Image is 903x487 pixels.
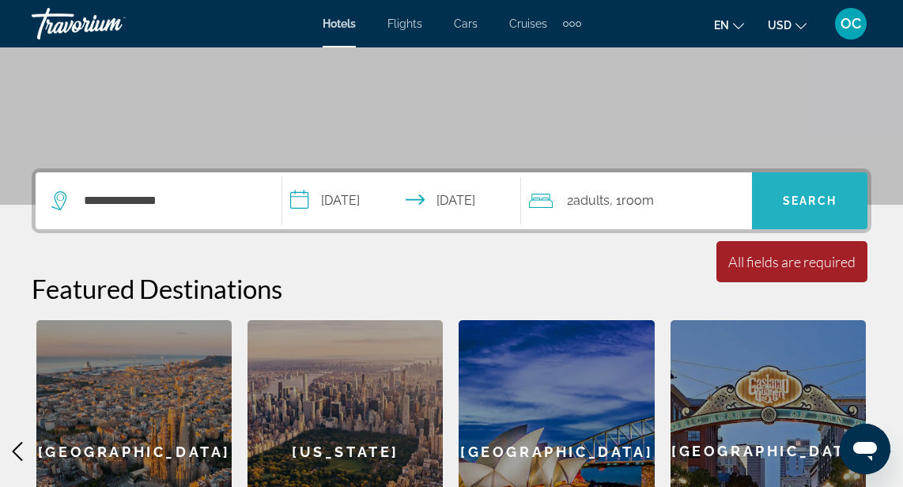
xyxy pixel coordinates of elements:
[841,16,861,32] span: OC
[728,253,856,270] div: All fields are required
[32,3,190,44] a: Travorium
[573,193,610,208] span: Adults
[714,19,729,32] span: en
[36,172,867,229] div: Search widget
[32,273,871,304] h2: Featured Destinations
[509,17,547,30] a: Cruises
[387,17,422,30] a: Flights
[783,194,837,207] span: Search
[323,17,356,30] a: Hotels
[563,11,581,36] button: Extra navigation items
[830,7,871,40] button: User Menu
[567,190,610,212] span: 2
[521,172,752,229] button: Travelers: 2 adults, 0 children
[454,17,478,30] a: Cars
[840,424,890,474] iframe: Button to launch messaging window
[610,190,654,212] span: , 1
[768,13,807,36] button: Change currency
[768,19,792,32] span: USD
[282,172,521,229] button: Check-in date: Sep 6, 2025 Check-out date: Sep 7, 2025
[622,193,654,208] span: Room
[752,172,867,229] button: Search
[714,13,744,36] button: Change language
